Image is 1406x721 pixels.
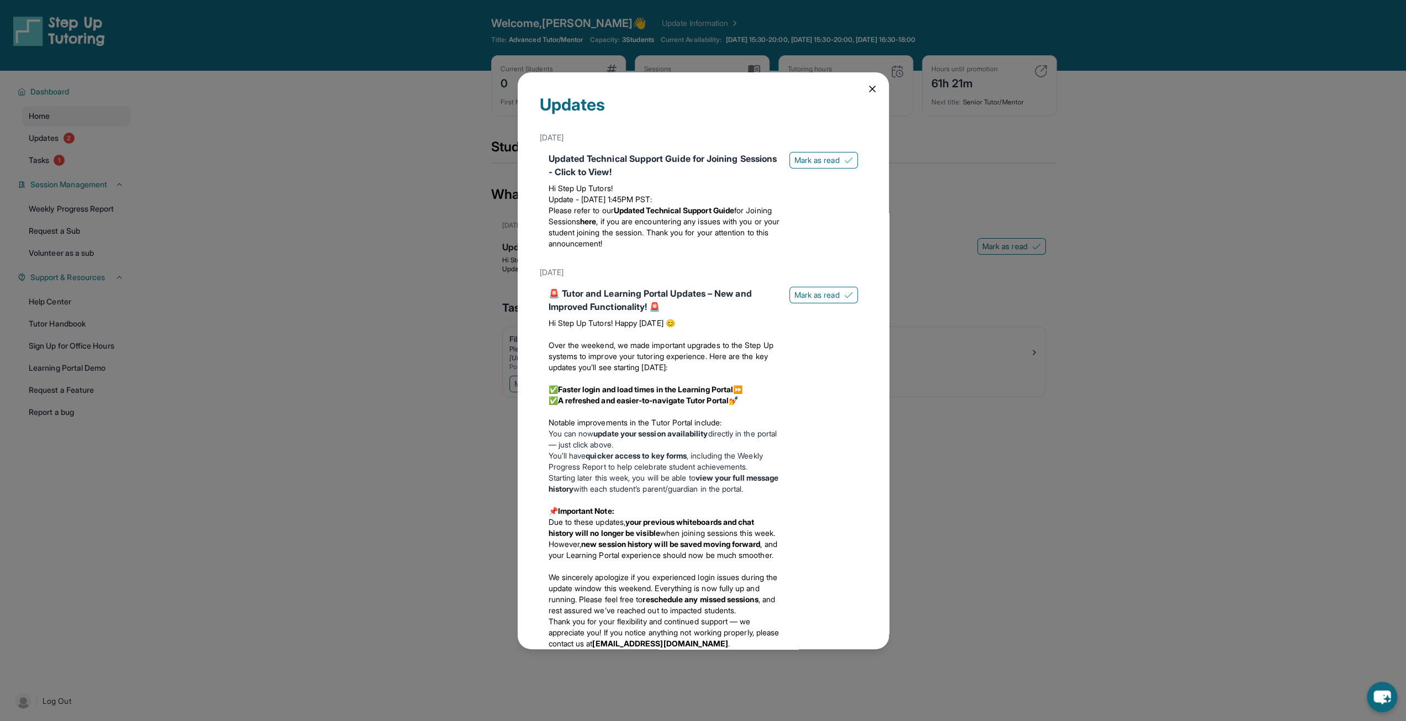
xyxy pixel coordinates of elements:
strong: your previous whiteboards and chat history will no longer be visible [549,517,755,538]
span: Notable improvements in the Tutor Portal include: [549,418,722,427]
span: Starting later this week, you will be able to [549,473,696,482]
span: with each student’s parent/guardian in the portal. [573,484,744,493]
span: Update - [DATE] 1:45PM PST: [549,194,652,204]
span: Thank you for your flexibility and continued support — we appreciate you! If you notice anything ... [549,617,780,648]
strong: update your session availability [593,429,708,438]
img: Mark as read [844,291,853,299]
span: when joining sessions this week. However, [549,528,776,549]
div: [DATE] [540,128,867,148]
span: . [728,639,730,648]
span: Hi Step Up Tutors! [549,183,613,193]
span: ⏩ [733,385,743,394]
a: here [580,217,596,226]
strong: Important Note: [558,506,614,515]
span: Over the weekend, we made important upgrades to the Step Up systems to improve your tutoring expe... [549,340,773,372]
span: 💅 [729,396,738,405]
button: chat-button [1367,682,1397,712]
strong: reschedule any missed sessions [643,594,758,604]
button: Mark as read [789,152,858,169]
div: Updates [540,94,867,128]
span: Please refer to our [549,206,614,215]
span: Mark as read [794,290,840,301]
strong: [EMAIL_ADDRESS][DOMAIN_NAME] [592,639,728,648]
strong: Updated Technical Support Guide [614,206,734,215]
strong: Faster login and load times in the Learning Portal [558,385,734,394]
span: Mark as read [794,155,840,166]
div: 🚨 Tutor and Learning Portal Updates – New and Improved Functionality! 🚨 [549,287,781,313]
span: Due to these updates, [549,517,625,527]
strong: A refreshed and easier-to-navigate Tutor Portal [558,396,729,405]
img: Mark as read [844,156,853,165]
div: Updated Technical Support Guide for Joining Sessions - Click to View! [549,152,781,178]
span: , if you are encountering any issues with you or your student joining the session. Thank you for ... [549,217,780,248]
div: [DATE] [540,262,867,282]
span: ✅ [549,396,558,405]
strong: new session history will be saved moving forward [581,539,760,549]
li: You’ll have [549,450,781,472]
span: ✅ [549,385,558,394]
span: Hi Step Up Tutors! Happy [DATE] 😊 [549,318,675,328]
strong: quicker access to key forms [586,451,687,460]
span: 📌 [549,506,558,515]
span: We sincerely apologize if you experienced login issues during the update window this weekend. Eve... [549,572,778,604]
span: You can now [549,429,594,438]
button: Mark as read [789,287,858,303]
